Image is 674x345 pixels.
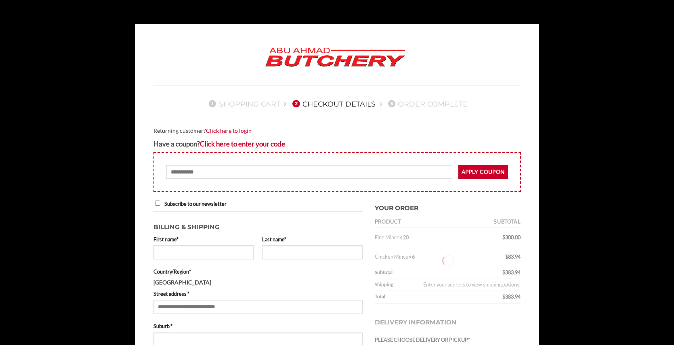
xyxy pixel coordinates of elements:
label: Suburb [153,322,363,330]
label: Street address [153,290,363,298]
nav: Checkout steps [153,93,521,114]
h3: Delivery Information [375,309,521,336]
label: Last name [262,235,363,243]
label: Country/Region [153,268,363,276]
span: Subscribe to our newsletter [164,201,227,207]
span: 1 [209,100,216,107]
a: 1Shopping Cart [206,100,280,108]
a: 2Checkout details [290,100,376,108]
button: Apply coupon [458,165,508,179]
div: Returning customer? [153,126,521,136]
div: Have a coupon? [153,138,521,149]
span: 2 [292,100,300,107]
strong: [GEOGRAPHIC_DATA] [153,279,211,286]
label: First name [153,235,254,243]
img: Abu Ahmad Butchery [258,42,412,73]
a: Click here to login [206,127,252,134]
label: PLEASE CHOOSE DELIVERY OR PICKUP [375,336,521,344]
h3: Billing & Shipping [153,218,363,232]
h3: Your order [375,199,521,213]
input: Subscribe to our newsletter [155,201,160,206]
a: Enter your coupon code [200,140,285,148]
